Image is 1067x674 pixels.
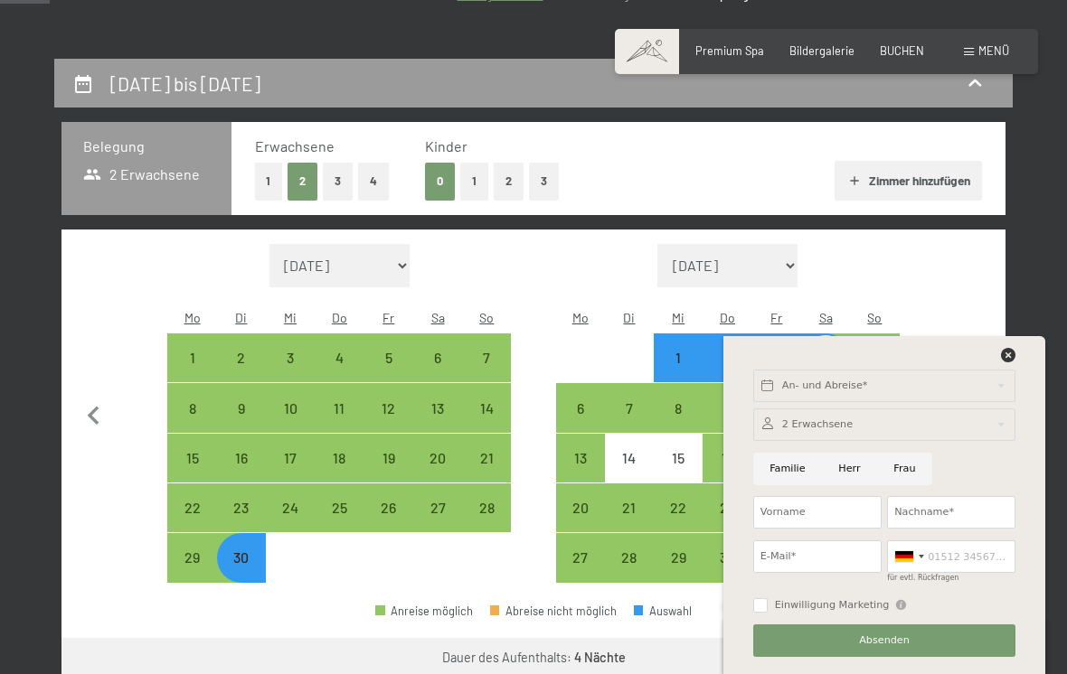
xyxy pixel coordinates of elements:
[167,434,216,482] div: Mon Sep 15 2025
[415,501,460,546] div: 27
[315,383,364,432] div: Thu Sep 11 2025
[703,483,751,532] div: Anreise möglich
[315,434,364,482] div: Thu Sep 18 2025
[358,163,389,200] button: 4
[880,43,924,58] a: BUCHEN
[167,533,216,582] div: Mon Sep 29 2025
[703,383,751,432] div: Anreise möglich
[364,483,413,532] div: Anreise möglich
[605,383,654,432] div: Anreise möglich
[490,605,617,617] div: Abreise nicht möglich
[654,533,703,582] div: Wed Oct 29 2025
[364,333,413,382] div: Anreise möglich
[75,244,113,584] button: Vorheriger Monat
[413,434,462,482] div: Anreise möglich
[217,383,266,432] div: Anreise möglich
[704,501,750,546] div: 23
[284,310,297,325] abbr: Mittwoch
[219,451,264,496] div: 16
[167,383,216,432] div: Mon Sep 08 2025
[464,351,509,396] div: 7
[413,383,462,432] div: Anreise möglich
[364,383,413,432] div: Anreise möglich
[217,333,266,382] div: Tue Sep 02 2025
[654,434,703,482] div: Anreise nicht möglich
[704,351,750,396] div: 2
[413,483,462,532] div: Sat Sep 27 2025
[556,533,605,582] div: Mon Oct 27 2025
[83,136,210,156] h3: Belegung
[382,310,394,325] abbr: Freitag
[605,483,654,532] div: Tue Oct 21 2025
[425,137,467,154] span: Kinder
[217,533,266,582] div: Tue Sep 30 2025
[654,333,703,382] div: Anreise möglich
[413,333,462,382] div: Sat Sep 06 2025
[83,164,200,184] span: 2 Erwachsene
[217,383,266,432] div: Tue Sep 09 2025
[460,163,488,200] button: 1
[364,333,413,382] div: Fri Sep 05 2025
[315,434,364,482] div: Anreise möglich
[835,161,982,201] button: Zimmer hinzufügen
[266,483,315,532] div: Wed Sep 24 2025
[703,533,751,582] div: Thu Oct 30 2025
[462,483,511,532] div: Anreise möglich
[558,451,603,496] div: 13
[654,483,703,532] div: Anreise möglich
[184,310,201,325] abbr: Montag
[217,333,266,382] div: Anreise möglich
[366,401,411,446] div: 12
[219,501,264,546] div: 23
[887,574,958,582] label: für evtl. Rückfragen
[572,310,589,325] abbr: Montag
[266,434,315,482] div: Anreise möglich
[464,401,509,446] div: 14
[462,434,511,482] div: Anreise möglich
[364,434,413,482] div: Fri Sep 19 2025
[413,333,462,382] div: Anreise möglich
[462,333,511,382] div: Sun Sep 07 2025
[556,434,605,482] div: Anreise möglich
[315,333,364,382] div: Thu Sep 04 2025
[464,451,509,496] div: 21
[169,451,214,496] div: 15
[607,401,652,446] div: 7
[217,533,266,582] div: Anreise möglich
[464,501,509,546] div: 28
[235,310,247,325] abbr: Dienstag
[219,351,264,396] div: 2
[366,451,411,496] div: 19
[672,310,685,325] abbr: Mittwoch
[413,434,462,482] div: Sat Sep 20 2025
[219,550,264,595] div: 30
[217,434,266,482] div: Tue Sep 16 2025
[431,310,445,325] abbr: Samstag
[656,501,701,546] div: 22
[167,483,216,532] div: Anreise möglich
[558,550,603,595] div: 27
[656,401,701,446] div: 8
[167,483,216,532] div: Mon Sep 22 2025
[167,383,216,432] div: Anreise möglich
[169,401,214,446] div: 8
[850,333,899,382] div: Sun Oct 05 2025
[316,351,362,396] div: 4
[217,483,266,532] div: Tue Sep 23 2025
[494,163,524,200] button: 2
[316,451,362,496] div: 18
[268,401,313,446] div: 10
[704,451,750,496] div: 16
[266,383,315,432] div: Anreise möglich
[656,550,701,595] div: 29
[703,483,751,532] div: Thu Oct 23 2025
[332,310,347,325] abbr: Donnerstag
[462,383,511,432] div: Sun Sep 14 2025
[770,310,782,325] abbr: Freitag
[654,383,703,432] div: Anreise möglich
[255,137,335,154] span: Erwachsene
[268,501,313,546] div: 24
[607,501,652,546] div: 21
[219,401,264,446] div: 9
[850,333,899,382] div: Anreise möglich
